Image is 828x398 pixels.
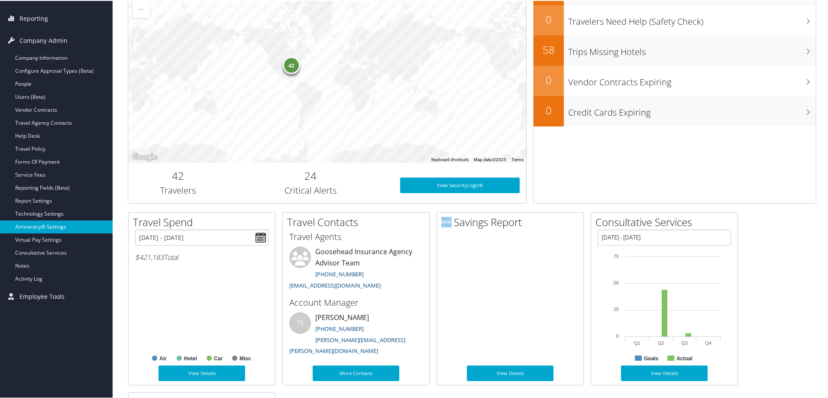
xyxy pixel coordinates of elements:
[214,355,223,361] text: Car
[568,10,816,27] h3: Travelers Need Help (Safety Check)
[285,311,427,358] li: [PERSON_NAME]
[289,296,423,308] h3: Account Manager
[568,41,816,57] h3: Trips Missing Hotels
[441,214,583,229] h2: Savings Report
[595,214,737,229] h2: Consultative Services
[135,168,221,182] h2: 42
[315,324,364,332] a: [PHONE_NUMBER]
[682,340,688,345] text: Q3
[568,71,816,87] h3: Vendor Contracts Expiring
[400,177,520,192] a: View SecurityLogic®
[287,214,429,229] h2: Travel Contacts
[534,35,816,65] a: 58Trips Missing Hotels
[534,95,816,126] a: 0Credit Cards Expiring
[289,335,405,354] a: [PERSON_NAME][EMAIL_ADDRESS][PERSON_NAME][DOMAIN_NAME]
[658,340,664,345] text: Q2
[133,214,275,229] h2: Travel Spend
[184,355,197,361] text: Hotel
[616,333,619,338] tspan: 0
[19,285,65,307] span: Employee Tools
[441,216,452,227] img: domo-logo.png
[130,151,159,162] a: Open this area in Google Maps (opens a new window)
[676,355,692,361] text: Actual
[467,365,553,380] a: View Details
[234,168,387,182] h2: 24
[534,11,564,26] h2: 0
[282,56,300,73] div: 42
[614,253,619,258] tspan: 75
[705,340,712,345] text: Q4
[634,340,640,345] text: Q1
[19,29,68,51] span: Company Admin
[534,4,816,35] a: 0Travelers Need Help (Safety Check)
[621,365,708,380] a: View Details
[130,151,159,162] img: Google
[534,72,564,87] h2: 0
[135,252,164,261] span: $421,183
[511,156,524,161] a: Terms (opens in new tab)
[289,281,381,288] a: [EMAIL_ADDRESS][DOMAIN_NAME]
[19,7,48,29] span: Reporting
[431,156,469,162] button: Keyboard shortcuts
[614,279,619,285] tspan: 50
[159,355,167,361] text: Air
[534,102,564,117] h2: 0
[644,355,659,361] text: Goals
[158,365,245,380] a: View Details
[614,306,619,311] tspan: 25
[234,184,387,196] h3: Critical Alerts
[135,252,268,261] h6: Total
[135,184,221,196] h3: Travelers
[474,156,506,161] span: Map data ©2025
[289,230,423,242] h3: Travel Agents
[239,355,251,361] text: Misc
[534,65,816,95] a: 0Vendor Contracts Expiring
[315,269,364,277] a: [PHONE_NUMBER]
[534,42,564,56] h2: 58
[313,365,399,380] a: More Contacts
[568,101,816,118] h3: Credit Cards Expiring
[285,246,427,292] li: Goosehead Insurance Agency Advisor Team
[289,311,311,333] div: TK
